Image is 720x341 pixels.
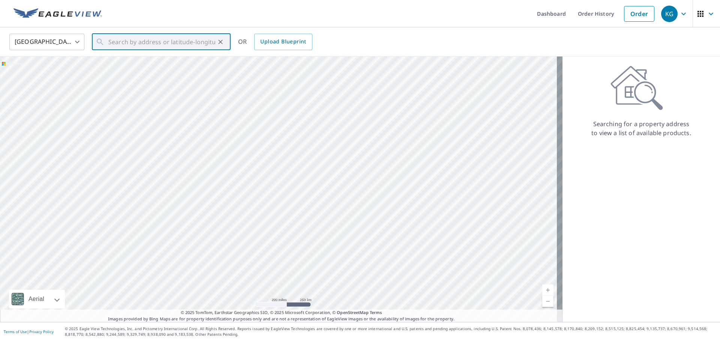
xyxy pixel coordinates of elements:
[337,310,368,315] a: OpenStreetMap
[26,290,46,308] div: Aerial
[9,290,65,308] div: Aerial
[181,310,382,316] span: © 2025 TomTom, Earthstar Geographics SIO, © 2025 Microsoft Corporation, ©
[542,284,553,296] a: Current Level 5, Zoom In
[108,31,215,52] input: Search by address or latitude-longitude
[238,34,312,50] div: OR
[370,310,382,315] a: Terms
[542,296,553,307] a: Current Level 5, Zoom Out
[624,6,654,22] a: Order
[661,6,678,22] div: KG
[260,37,306,46] span: Upload Blueprint
[29,329,54,334] a: Privacy Policy
[4,329,27,334] a: Terms of Use
[13,8,102,19] img: EV Logo
[591,119,691,137] p: Searching for a property address to view a list of available products.
[4,329,54,334] p: |
[254,34,312,50] a: Upload Blueprint
[215,37,226,47] button: Clear
[65,326,716,337] p: © 2025 Eagle View Technologies, Inc. and Pictometry International Corp. All Rights Reserved. Repo...
[9,31,84,52] div: [GEOGRAPHIC_DATA]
